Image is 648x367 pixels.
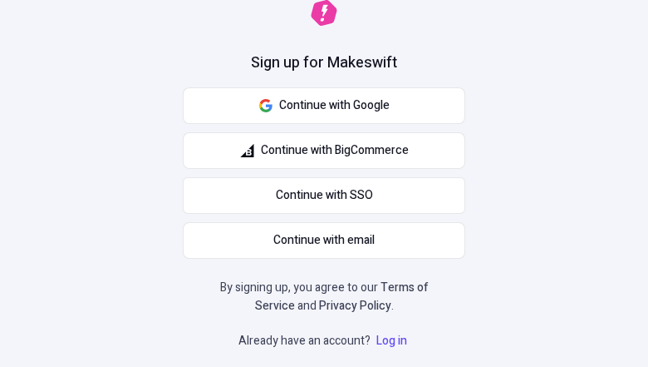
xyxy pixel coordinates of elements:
[255,279,429,315] a: Terms of Service
[251,52,397,74] h1: Sign up for Makeswift
[373,332,410,350] a: Log in
[279,97,390,115] span: Continue with Google
[183,87,465,124] button: Continue with Google
[183,222,465,259] button: Continue with email
[319,297,391,315] a: Privacy Policy
[183,177,465,214] a: Continue with SSO
[261,141,409,160] span: Continue with BigCommerce
[238,332,410,350] p: Already have an account?
[273,231,375,250] span: Continue with email
[214,279,434,315] p: By signing up, you agree to our and .
[183,132,465,169] button: Continue with BigCommerce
